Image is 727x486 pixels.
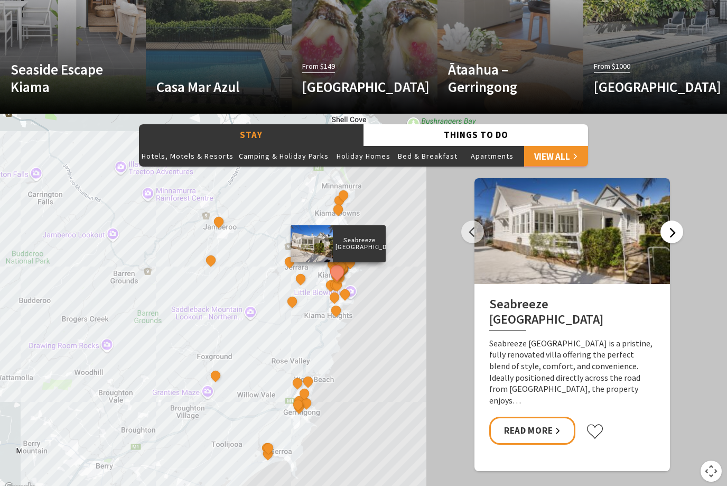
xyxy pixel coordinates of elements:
[331,145,395,167] button: Holiday Homes
[333,235,386,252] p: Seabreeze [GEOGRAPHIC_DATA]
[330,278,344,292] button: See detail about Kendalls Beach Holiday Park
[524,145,588,167] a: View All
[489,417,575,445] a: Read More
[139,145,236,167] button: Hotels, Motels & Resorts
[448,61,551,95] h4: Ātaahua – Gerringong
[395,145,460,167] button: Bed & Breakfast
[343,255,357,269] button: See detail about Kiama Harbour Cabins
[302,60,335,72] span: From $149
[294,272,308,286] button: See detail about Greyleigh Kiama
[461,221,484,243] button: Previous
[139,124,363,146] button: Stay
[11,61,114,95] h4: Seaside Escape Kiama
[489,297,655,331] h2: Seabreeze [GEOGRAPHIC_DATA]
[301,374,315,388] button: See detail about Sundara Beach House
[156,78,259,95] h4: Casa Mar Azul
[212,215,226,228] button: See detail about Jamberoo Pub and Saleyard Motel
[302,78,405,95] h4: [GEOGRAPHIC_DATA]
[660,221,683,243] button: Next
[236,145,331,167] button: Camping & Holiday Parks
[204,254,218,268] button: See detail about Jamberoo Valley Farm Cottages
[586,424,604,439] button: Click to favourite Seabreeze Luxury Beach House
[283,255,296,269] button: See detail about Cicada Luxury Camping
[460,145,524,167] button: Apartments
[328,262,347,282] button: See detail about Seabreeze Luxury Beach House
[337,188,350,202] button: See detail about Beach House on Johnson
[262,441,275,455] button: See detail about Discovery Parks - Gerroa
[594,78,697,95] h4: [GEOGRAPHIC_DATA]
[285,295,299,308] button: See detail about Saddleback Grove
[489,338,655,407] p: Seabreeze [GEOGRAPHIC_DATA] is a pristine, fully renovated villa offering the perfect blend of st...
[328,290,341,304] button: See detail about BIG4 Easts Beach Holiday Park
[331,203,345,216] button: See detail about Casa Mar Azul
[338,287,352,301] button: See detail about Amaroo Kiama
[291,377,304,390] button: See detail about Mercure Gerringong Resort
[701,461,722,482] button: Map camera controls
[297,387,311,400] button: See detail about Werri Beach Holiday Park
[291,398,305,411] button: See detail about Coast and Country Holidays
[594,60,630,72] span: From $1000
[329,304,343,317] button: See detail about Bask at Loves Bay
[363,124,588,146] button: Things To Do
[330,270,343,283] button: See detail about Bikini Surf Beach Kiama
[209,369,222,382] button: See detail about EagleView Park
